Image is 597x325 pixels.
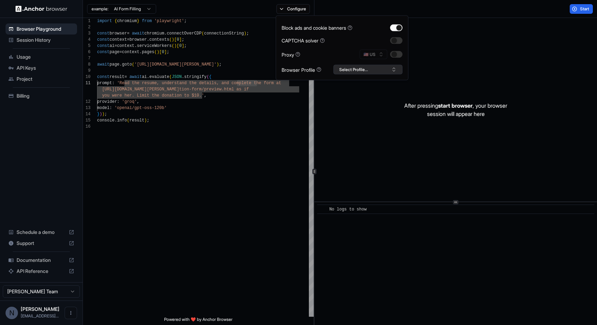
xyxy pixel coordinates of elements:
[172,37,174,42] span: )
[65,307,77,319] button: Open menu
[110,106,112,110] span: :
[21,306,59,312] span: Nir Bareket
[179,87,249,92] span: tion-form/preview.html as if
[102,93,204,98] span: you were her. Limit the donation to $10.'
[117,19,137,23] span: chromium
[149,37,169,42] span: contexts
[97,31,110,36] span: const
[102,87,179,92] span: [URL][DOMAIN_NAME][PERSON_NAME]
[282,51,300,58] div: Proxy
[142,75,147,79] span: ai
[217,62,219,67] span: )
[6,90,77,101] div: Billing
[329,207,367,212] span: No logs to show
[127,118,129,123] span: (
[97,106,110,110] span: model
[6,51,77,62] div: Usage
[174,43,177,48] span: )
[167,50,169,55] span: ;
[105,112,107,117] span: ;
[164,317,233,325] span: Powered with ❤️ by Anchor Browser
[83,55,91,61] div: 7
[97,99,117,104] span: provider
[132,62,134,67] span: (
[17,53,74,60] span: Usage
[154,19,184,23] span: 'playwright'
[147,75,149,79] span: .
[6,238,77,249] div: Support
[204,31,244,36] span: connectionString
[276,4,310,14] button: Configure
[182,43,184,48] span: ]
[83,99,91,105] div: 12
[164,31,167,36] span: .
[246,31,249,36] span: ;
[404,101,507,118] p: After pressing , your browser session will appear here
[149,75,169,79] span: evaluate
[83,18,91,24] div: 1
[122,99,137,104] span: 'groq'
[130,37,147,42] span: browser
[97,43,110,48] span: const
[282,24,352,31] div: Block ads and cookie banners
[179,37,182,42] span: ]
[241,81,281,86] span: lete the form at
[177,43,179,48] span: [
[17,257,66,264] span: Documentation
[130,118,144,123] span: result
[110,43,114,48] span: ai
[120,62,122,67] span: .
[83,43,91,49] div: 5
[83,24,91,30] div: 2
[110,50,120,55] span: page
[110,62,120,67] span: page
[83,111,91,117] div: 14
[83,105,91,111] div: 13
[244,31,246,36] span: )
[157,50,159,55] span: )
[137,99,139,104] span: ,
[142,50,154,55] span: pages
[97,118,114,123] span: console
[83,80,91,86] div: 11
[172,43,174,48] span: (
[139,50,142,55] span: .
[110,75,124,79] span: result
[97,62,110,67] span: await
[134,62,217,67] span: '[URL][DOMAIN_NAME][PERSON_NAME]'
[147,37,149,42] span: .
[17,268,66,275] span: API Reference
[17,240,66,247] span: Support
[83,37,91,43] div: 4
[154,50,157,55] span: (
[169,37,172,42] span: (
[83,74,91,80] div: 10
[114,118,117,123] span: .
[137,19,139,23] span: }
[83,117,91,124] div: 15
[177,37,179,42] span: 0
[122,62,132,67] span: goto
[184,43,187,48] span: ;
[124,75,127,79] span: =
[202,31,204,36] span: (
[142,19,152,23] span: from
[167,31,202,36] span: connectOverCDP
[580,6,590,12] span: Start
[17,65,74,71] span: API Keys
[570,4,593,14] button: Start
[117,118,127,123] span: info
[159,50,162,55] span: [
[112,81,114,86] span: :
[117,99,120,104] span: :
[169,75,172,79] span: (
[164,50,167,55] span: ]
[137,43,172,48] span: serviceWorkers
[6,35,77,46] div: Session History
[182,37,184,42] span: ;
[6,255,77,266] div: Documentation
[83,68,91,74] div: 9
[184,19,187,23] span: ;
[282,66,321,73] div: Browser Profile
[184,75,207,79] span: stringify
